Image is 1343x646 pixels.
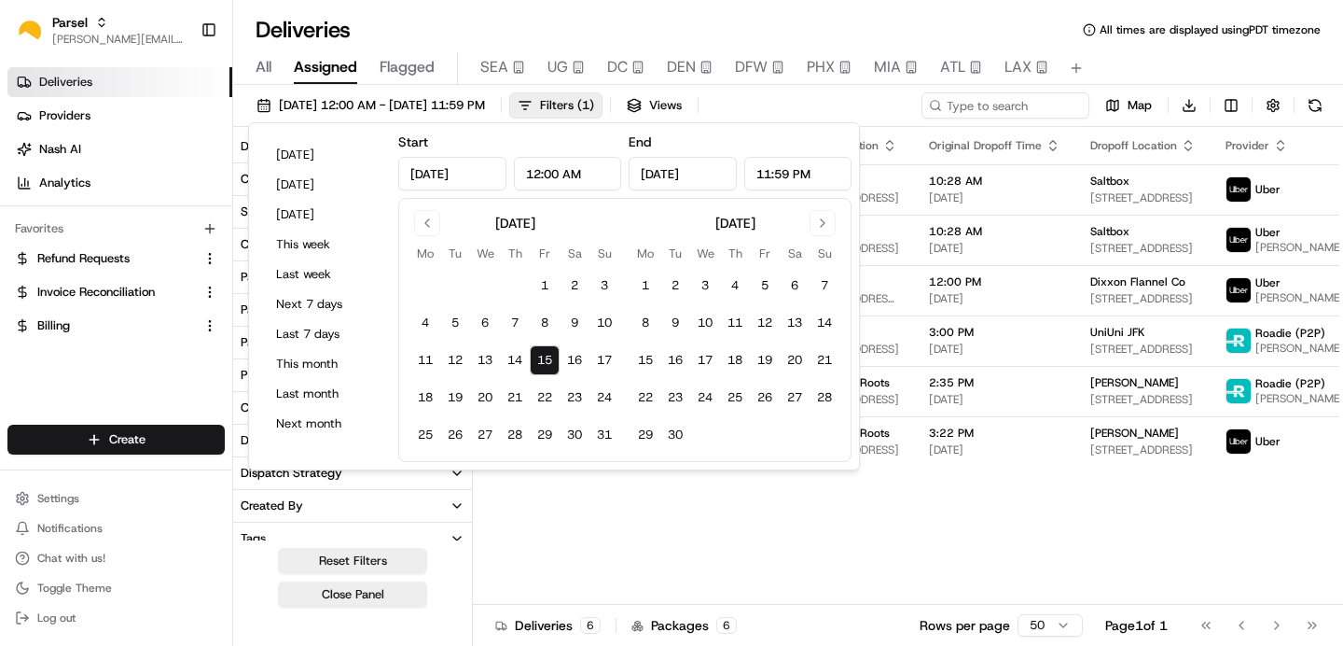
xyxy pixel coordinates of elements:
[720,345,750,375] button: 18
[233,490,472,522] button: Created By
[929,426,1060,441] span: 3:22 PM
[233,425,472,456] button: Driving Distance
[7,311,225,341] button: Billing
[1105,616,1168,635] div: Page 1 of 1
[929,174,1060,189] span: 10:28 AM
[410,308,440,338] button: 4
[19,178,52,212] img: 1736555255976-a54dd68f-1ca7-489b-9aae-adbdc363a1c4
[660,420,690,450] button: 30
[1100,22,1321,37] span: All times are displayed using PDT timezone
[780,383,810,413] button: 27
[233,196,472,228] button: State
[660,345,690,375] button: 16
[241,334,316,351] div: Package Tags
[530,383,560,413] button: 22
[630,308,660,338] button: 8
[810,244,839,263] th: Sunday
[470,308,500,338] button: 6
[1255,225,1281,240] span: Uber
[241,400,317,416] div: Courier Name
[780,308,810,338] button: 13
[241,432,331,449] div: Driving Distance
[929,342,1060,357] span: [DATE]
[268,291,380,317] button: Next 7 days
[929,325,1060,340] span: 3:00 PM
[233,327,472,358] button: Package Tags
[560,308,589,338] button: 9
[780,244,810,263] th: Saturday
[580,617,601,634] div: 6
[37,317,70,334] span: Billing
[37,521,103,536] span: Notifications
[1225,138,1269,153] span: Provider
[268,351,380,377] button: This month
[589,383,619,413] button: 24
[629,133,651,150] label: End
[735,56,768,78] span: DFW
[63,197,236,212] div: We're available if you need us!
[440,383,470,413] button: 19
[810,383,839,413] button: 28
[248,92,493,119] button: [DATE] 12:00 AM - [DATE] 11:59 PM
[1226,228,1251,252] img: uber-new-logo.jpeg
[11,263,150,297] a: 📗Knowledge Base
[1226,278,1251,302] img: uber-new-logo.jpeg
[530,420,560,450] button: 29
[7,168,232,198] a: Analytics
[241,269,321,286] div: Package Value
[530,244,560,263] th: Friday
[750,244,780,263] th: Friday
[440,345,470,375] button: 12
[690,383,720,413] button: 24
[618,92,690,119] button: Views
[7,515,225,541] button: Notifications
[560,345,589,375] button: 16
[649,97,682,114] span: Views
[233,261,472,293] button: Package Value
[1226,177,1251,202] img: uber-new-logo.jpeg
[1226,379,1251,403] img: roadie-logo-v2.jpg
[233,229,472,260] button: Country
[1090,291,1196,306] span: [STREET_ADDRESS]
[560,271,589,301] button: 2
[470,420,500,450] button: 27
[233,392,472,424] button: Courier Name
[720,244,750,263] th: Thursday
[631,616,737,635] div: Packages
[1090,138,1177,153] span: Dropoff Location
[7,67,232,97] a: Deliveries
[560,244,589,263] th: Saturday
[15,16,45,45] img: Parsel
[929,375,1060,390] span: 2:35 PM
[630,383,660,413] button: 22
[15,284,195,301] a: Invoice Reconciliation
[1255,326,1325,341] span: Roadie (P2P)
[929,190,1060,205] span: [DATE]
[470,383,500,413] button: 20
[398,157,506,190] input: Date
[716,617,737,634] div: 6
[1226,429,1251,454] img: uber-new-logo.jpeg
[1302,92,1328,119] button: Refresh
[560,420,589,450] button: 30
[186,316,226,330] span: Pylon
[1090,241,1196,256] span: [STREET_ADDRESS]
[63,178,306,197] div: Start new chat
[268,321,380,347] button: Last 7 days
[629,157,737,190] input: Date
[1128,97,1152,114] span: Map
[278,548,427,574] button: Reset Filters
[241,367,323,384] div: Provider Name
[278,582,427,608] button: Close Panel
[589,271,619,301] button: 3
[929,274,1060,289] span: 12:00 PM
[39,74,92,91] span: Deliveries
[52,32,186,47] button: [PERSON_NAME][EMAIL_ADDRESS][PERSON_NAME][DOMAIN_NAME]
[874,56,901,78] span: MIA
[690,345,720,375] button: 17
[630,420,660,450] button: 29
[317,184,339,206] button: Start new chat
[398,133,428,150] label: Start
[530,308,560,338] button: 8
[750,271,780,301] button: 5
